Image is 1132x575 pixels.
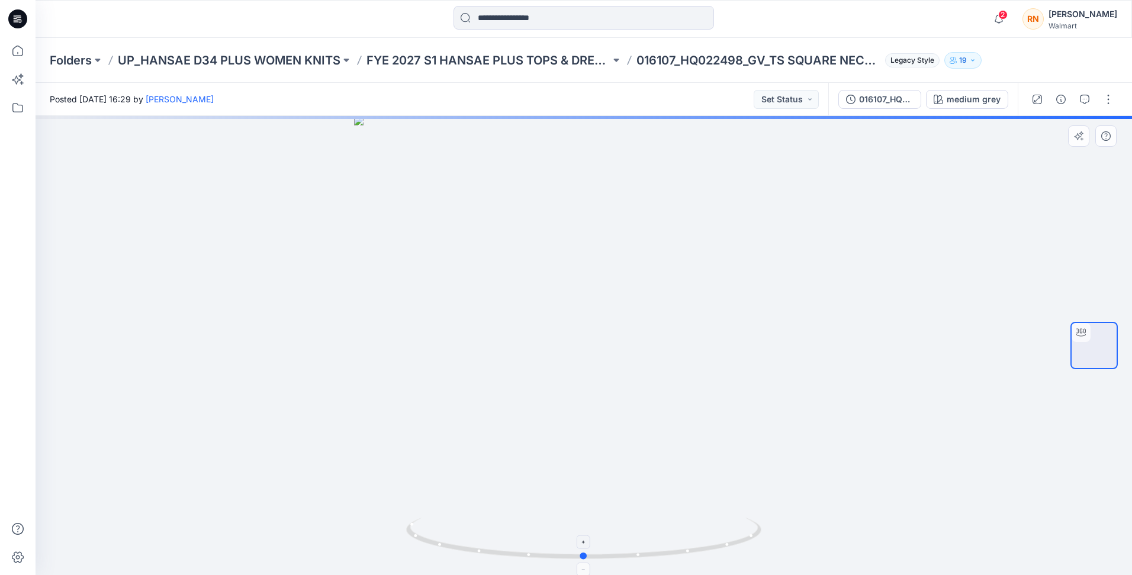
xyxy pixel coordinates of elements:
[947,93,1001,106] div: medium grey
[366,52,610,69] a: FYE 2027 S1 HANSAE PLUS TOPS & DRESSES
[1051,90,1070,109] button: Details
[959,54,967,67] p: 19
[636,52,880,69] p: 016107_HQ022498_GV_TS SQUARE NECK SMOCKED MIDI DRESS
[1049,21,1117,30] div: Walmart
[859,93,914,106] div: 016107_HQ022498_GV_TS SQUARE NECK SMOCKED MIDI DRESS
[1049,7,1117,21] div: [PERSON_NAME]
[926,90,1008,109] button: medium grey
[838,90,921,109] button: 016107_HQ022498_GV_TS SQUARE NECK SMOCKED MIDI DRESS
[998,10,1008,20] span: 2
[50,52,92,69] a: Folders
[1022,8,1044,30] div: RN
[50,93,214,105] span: Posted [DATE] 16:29 by
[118,52,340,69] a: UP_HANSAE D34 PLUS WOMEN KNITS
[880,52,940,69] button: Legacy Style
[885,53,940,67] span: Legacy Style
[944,52,982,69] button: 19
[146,94,214,104] a: [PERSON_NAME]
